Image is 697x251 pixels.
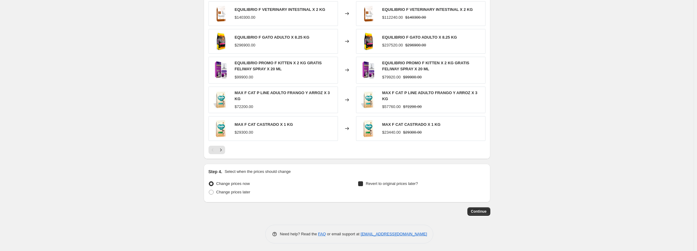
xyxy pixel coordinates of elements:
span: MAX F CAT P LINE ADULTO FRANGO Y ARROZ X 3 KG [382,91,477,101]
img: ROYI_58_80x.png [359,91,377,109]
img: HILEQV016_80x.png [359,5,377,23]
span: MAX F CAT CASTRADO X 1 KG [235,122,293,127]
div: $79920.00 [382,74,401,80]
span: Revert to original prices later? [366,181,418,186]
span: EQUILIBRIO F GATO ADULTO X 8.25 KG [382,35,457,40]
span: EQUILIBRIO F VETERINARY INTESTINAL X 2 KG [235,7,325,12]
img: ROYI11_25_1245c65b-2c3f-46ee-a89d-3eb42bc02925_80x.png [359,61,377,79]
nav: Pagination [208,146,225,154]
strike: $140300.00 [405,14,426,21]
img: ROYI_60_80x.png [359,119,377,138]
strike: $72200.00 [403,104,422,110]
strike: $99900.00 [403,74,422,80]
div: $23440.00 [382,129,401,135]
img: ROYI_60_80x.png [212,119,230,138]
span: MAX F CAT CASTRADO X 1 KG [382,122,441,127]
img: ROYI_58_80x.png [212,91,230,109]
span: EQUILIBRIO PROMO F KITTEN X 2 KG GRATIS FELIWAY SPRAY X 20 ML [235,61,322,71]
span: EQUILIBRIO F GATO ADULTO X 8.25 KG [235,35,310,40]
div: $296900.00 [235,42,256,48]
div: $29300.00 [235,129,253,135]
button: Next [217,146,225,154]
img: ROYI_50_80x.png [212,32,230,50]
strike: $29300.00 [403,129,422,135]
img: ROYI_50_80x.png [359,32,377,50]
a: [EMAIL_ADDRESS][DOMAIN_NAME] [361,232,427,236]
span: Continue [471,209,487,214]
strike: $296900.00 [405,42,426,48]
button: Continue [467,207,490,216]
div: $99900.00 [235,74,253,80]
span: Change prices now [216,181,250,186]
div: $57760.00 [382,104,401,110]
span: MAX F CAT P LINE ADULTO FRANGO Y ARROZ X 3 KG [235,91,330,101]
div: $72200.00 [235,104,253,110]
span: EQUILIBRIO PROMO F KITTEN X 2 KG GRATIS FELIWAY SPRAY X 20 ML [382,61,469,71]
span: EQUILIBRIO F VETERINARY INTESTINAL X 2 KG [382,7,473,12]
img: ROYI11_25_1245c65b-2c3f-46ee-a89d-3eb42bc02925_80x.png [212,61,230,79]
div: $112240.00 [382,14,403,21]
span: or email support at [326,232,361,236]
div: $237520.00 [382,42,403,48]
div: $140300.00 [235,14,256,21]
span: Change prices later [216,190,250,194]
h2: Step 4. [208,169,222,175]
p: Select when the prices should change [224,169,291,175]
a: FAQ [318,232,326,236]
img: HILEQV016_80x.png [212,5,230,23]
span: Need help? Read the [280,232,318,236]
